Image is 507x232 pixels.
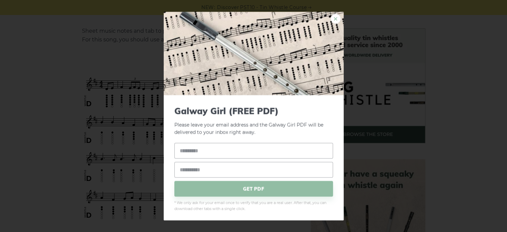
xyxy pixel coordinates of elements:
img: Tin Whistle Tab Preview [164,12,344,95]
a: × [331,14,341,24]
span: Galway Girl (FREE PDF) [174,106,333,116]
span: * We only ask for your email once to verify that you are a real user. After that, you can downloa... [174,200,333,212]
span: GET PDF [174,181,333,197]
p: Please leave your email address and the Galway Girl PDF will be delivered to your inbox right away. [174,106,333,137]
